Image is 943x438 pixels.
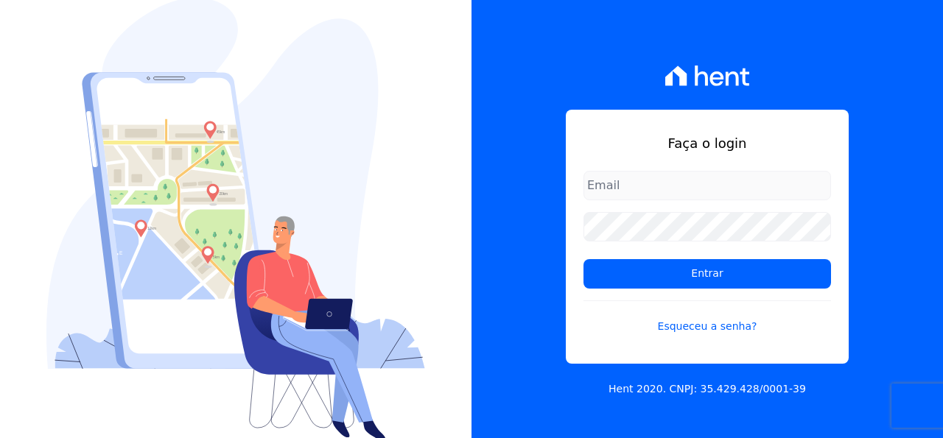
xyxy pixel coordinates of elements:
input: Entrar [583,259,831,289]
input: Email [583,171,831,200]
a: Esqueceu a senha? [583,300,831,334]
p: Hent 2020. CNPJ: 35.429.428/0001-39 [609,381,806,397]
h1: Faça o login [583,133,831,153]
